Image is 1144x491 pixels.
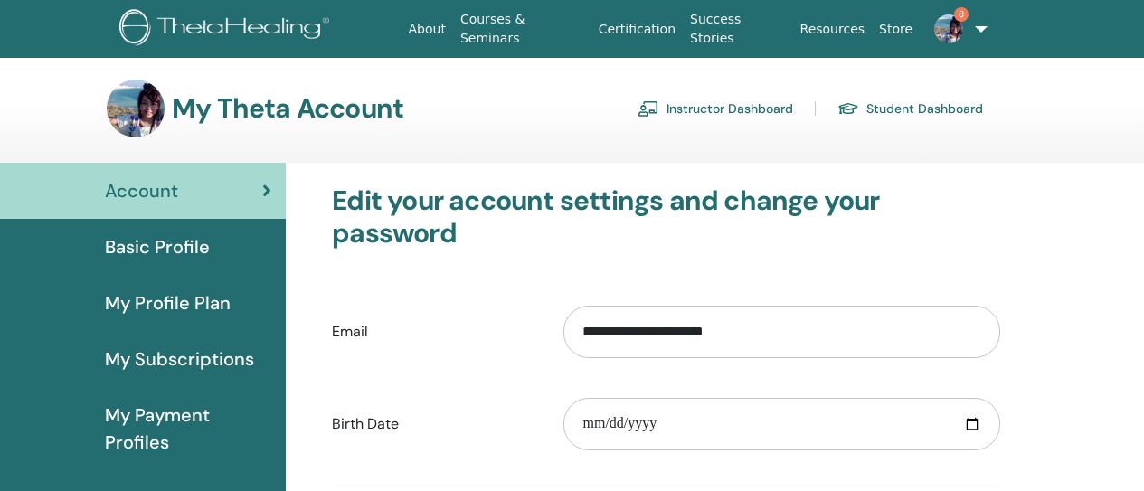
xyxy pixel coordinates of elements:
span: Account [105,177,178,204]
label: Email [318,315,550,349]
h3: My Theta Account [172,92,403,125]
a: Success Stories [683,3,792,55]
span: 8 [954,7,969,22]
img: chalkboard-teacher.svg [638,100,659,117]
label: Birth Date [318,407,550,441]
span: My Profile Plan [105,289,231,316]
span: My Subscriptions [105,345,254,373]
img: default.jpg [107,80,165,137]
a: Resources [793,13,873,46]
span: My Payment Profiles [105,401,271,456]
a: About [402,13,453,46]
img: default.jpg [934,14,963,43]
span: Basic Profile [105,233,210,260]
a: Courses & Seminars [453,3,591,55]
h3: Edit your account settings and change your password [332,184,1000,250]
a: Certification [591,13,683,46]
a: Store [872,13,920,46]
img: logo.png [119,9,336,50]
a: Student Dashboard [837,94,983,123]
a: Instructor Dashboard [638,94,793,123]
img: graduation-cap.svg [837,101,859,117]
